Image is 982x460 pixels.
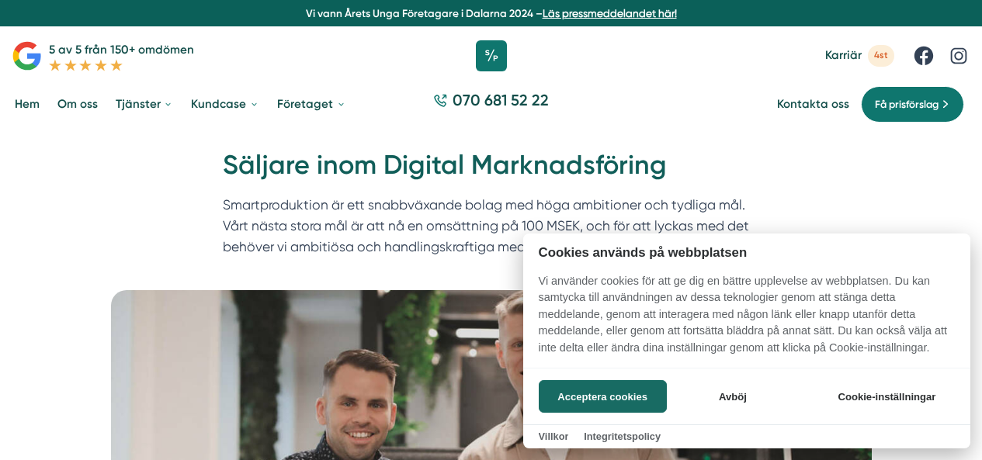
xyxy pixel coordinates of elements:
[539,431,569,442] a: Villkor
[539,380,667,413] button: Acceptera cookies
[819,380,955,413] button: Cookie-inställningar
[523,273,970,368] p: Vi använder cookies för att ge dig en bättre upplevelse av webbplatsen. Du kan samtycka till anvä...
[523,245,970,260] h2: Cookies används på webbplatsen
[584,431,661,442] a: Integritetspolicy
[671,380,794,413] button: Avböj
